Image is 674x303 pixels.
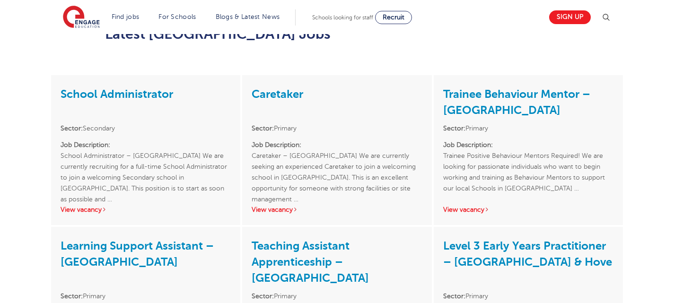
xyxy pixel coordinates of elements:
[443,139,613,194] p: Trainee Positive Behaviour Mentors Required! We are looking for passionate individuals who want t...
[158,13,196,20] a: For Schools
[383,14,404,21] span: Recruit
[61,87,173,101] a: School Administrator
[252,206,298,213] a: View vacancy
[443,125,465,132] strong: Sector:
[443,87,590,117] a: Trainee Behaviour Mentor – [GEOGRAPHIC_DATA]
[61,206,107,213] a: View vacancy
[61,125,83,132] strong: Sector:
[375,11,412,24] a: Recruit
[61,291,231,302] li: Primary
[549,10,591,24] a: Sign up
[252,141,301,148] strong: Job Description:
[252,87,303,101] a: Caretaker
[61,139,231,194] p: School Administrator – [GEOGRAPHIC_DATA] We are currently recruiting for a full-time School Admin...
[443,206,490,213] a: View vacancy
[252,239,369,285] a: Teaching Assistant Apprenticeship – [GEOGRAPHIC_DATA]
[312,14,373,21] span: Schools looking for staff
[443,141,493,148] strong: Job Description:
[61,293,83,300] strong: Sector:
[443,239,612,268] a: Level 3 Early Years Practitioner – [GEOGRAPHIC_DATA] & Hove
[252,123,422,134] li: Primary
[61,141,110,148] strong: Job Description:
[63,6,100,29] img: Engage Education
[216,13,280,20] a: Blogs & Latest News
[112,13,140,20] a: Find jobs
[61,123,231,134] li: Secondary
[252,139,422,194] p: Caretaker – [GEOGRAPHIC_DATA] We are currently seeking an experienced Caretaker to join a welcomi...
[443,291,613,302] li: Primary
[252,291,422,302] li: Primary
[252,293,274,300] strong: Sector:
[252,125,274,132] strong: Sector:
[443,293,465,300] strong: Sector:
[443,123,613,134] li: Primary
[61,239,214,268] a: Learning Support Assistant – [GEOGRAPHIC_DATA]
